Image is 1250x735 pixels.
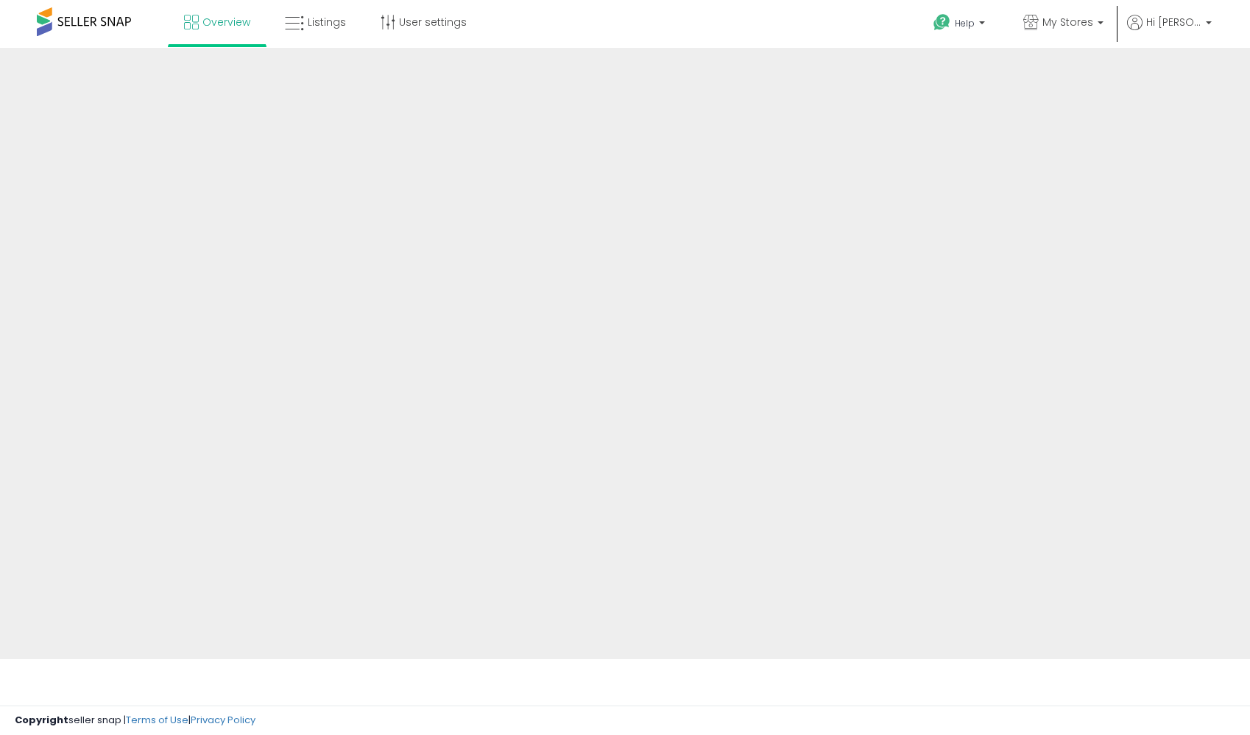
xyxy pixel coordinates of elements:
[202,15,250,29] span: Overview
[922,2,1000,48] a: Help
[308,15,346,29] span: Listings
[1146,15,1201,29] span: Hi [PERSON_NAME]
[933,13,951,32] i: Get Help
[955,17,975,29] span: Help
[1127,15,1212,48] a: Hi [PERSON_NAME]
[1042,15,1093,29] span: My Stores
